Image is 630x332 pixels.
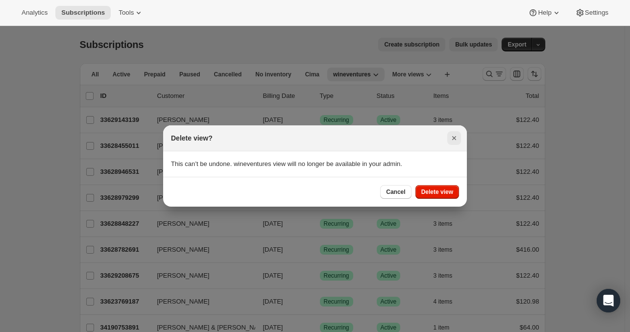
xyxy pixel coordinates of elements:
button: Delete view [415,185,459,199]
span: Analytics [22,9,48,17]
span: Subscriptions [61,9,105,17]
span: Tools [119,9,134,17]
button: Analytics [16,6,53,20]
button: Close [447,131,461,145]
h2: Delete view? [171,133,213,143]
span: Delete view [421,188,453,196]
div: Open Intercom Messenger [597,289,620,312]
button: Subscriptions [55,6,111,20]
section: This can’t be undone. wineventures view will no longer be available in your admin. [163,151,467,177]
button: Help [522,6,567,20]
button: Tools [113,6,149,20]
span: Cancel [386,188,405,196]
button: Cancel [380,185,411,199]
button: Settings [569,6,614,20]
span: Settings [585,9,608,17]
span: Help [538,9,551,17]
